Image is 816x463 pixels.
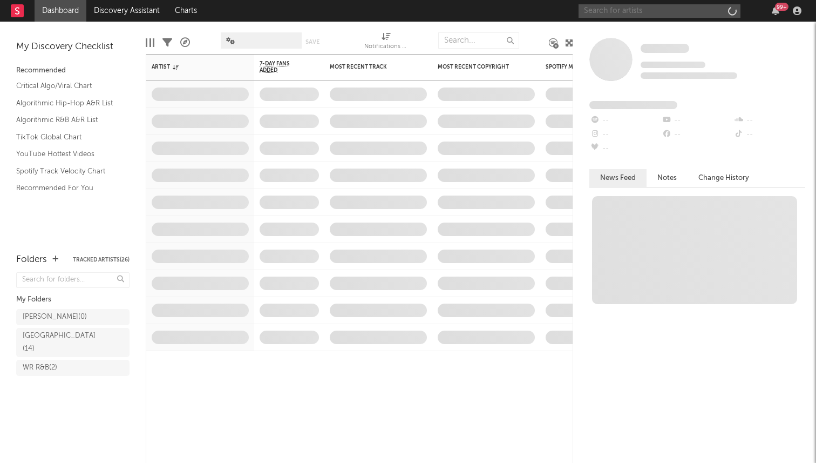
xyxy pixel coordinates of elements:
[438,32,519,49] input: Search...
[661,113,733,128] div: --
[688,169,760,187] button: Change History
[23,330,99,355] div: [GEOGRAPHIC_DATA] ( 14 )
[16,41,130,53] div: My Discovery Checklist
[16,165,119,177] a: Spotify Track Velocity Chart
[364,41,407,53] div: Notifications (Artist)
[772,6,779,15] button: 99+
[16,97,119,109] a: Algorithmic Hip-Hop A&R List
[589,128,661,142] div: --
[733,128,805,142] div: --
[16,328,130,357] a: [GEOGRAPHIC_DATA](14)
[180,27,190,58] div: A&R Pipeline
[589,101,677,109] span: Fans Added by Platform
[647,169,688,187] button: Notes
[589,113,661,128] div: --
[16,64,130,77] div: Recommended
[641,62,705,68] span: Tracking Since: [DATE]
[23,361,57,374] div: WR R&B ( 2 )
[16,253,47,266] div: Folders
[305,39,319,45] button: Save
[152,64,233,70] div: Artist
[641,72,737,79] span: 0 fans last week
[733,113,805,128] div: --
[641,44,689,53] span: Some Artist
[661,128,733,142] div: --
[23,311,87,324] div: [PERSON_NAME] ( 0 )
[16,272,130,288] input: Search for folders...
[16,148,119,160] a: YouTube Hottest Videos
[579,4,740,18] input: Search for artists
[16,114,119,126] a: Algorithmic R&B A&R List
[589,169,647,187] button: News Feed
[546,64,627,70] div: Spotify Monthly Listeners
[16,309,130,325] a: [PERSON_NAME](0)
[589,142,661,156] div: --
[16,360,130,376] a: WR R&B(2)
[16,131,119,143] a: TikTok Global Chart
[775,3,788,11] div: 99 +
[438,64,519,70] div: Most Recent Copyright
[260,61,303,73] span: 7-Day Fans Added
[16,182,119,194] a: Recommended For You
[364,27,407,58] div: Notifications (Artist)
[641,43,689,54] a: Some Artist
[330,64,411,70] div: Most Recent Track
[162,27,172,58] div: Filters
[16,293,130,306] div: My Folders
[146,27,154,58] div: Edit Columns
[16,80,119,92] a: Critical Algo/Viral Chart
[73,257,130,263] button: Tracked Artists(26)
